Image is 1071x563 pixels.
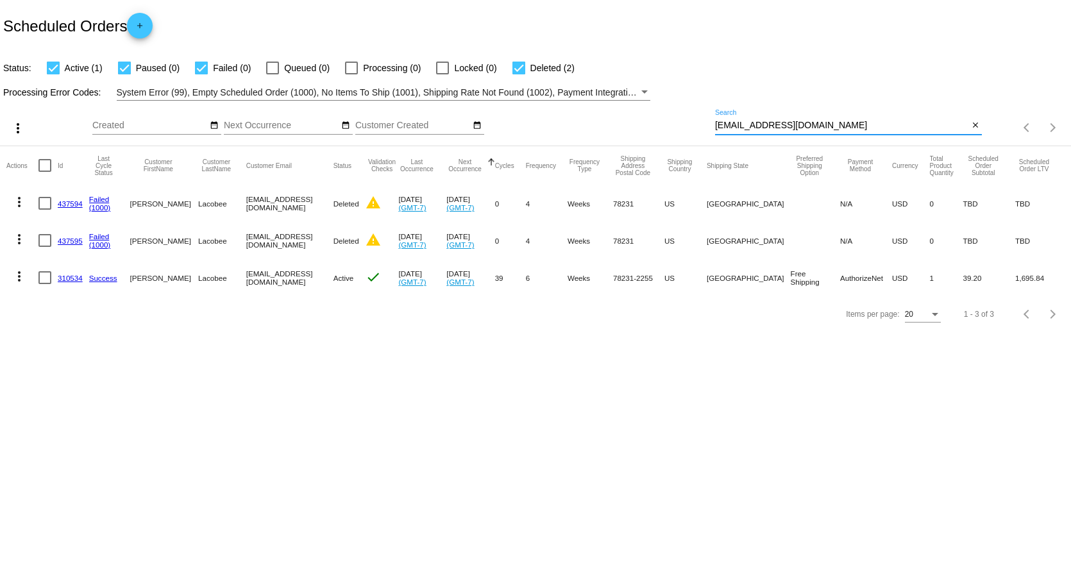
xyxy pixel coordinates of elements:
mat-cell: [GEOGRAPHIC_DATA] [707,185,791,222]
mat-cell: [GEOGRAPHIC_DATA] [707,259,791,296]
mat-cell: N/A [840,185,892,222]
mat-cell: 6 [526,259,568,296]
span: Paused (0) [136,60,180,76]
mat-cell: 39 [495,259,526,296]
mat-cell: 0 [930,222,963,259]
mat-cell: [DATE] [398,222,446,259]
button: Change sorting for Subtotal [963,155,1004,176]
mat-cell: Weeks [568,222,613,259]
a: (GMT-7) [398,240,426,249]
mat-cell: TBD [1015,185,1065,222]
span: Active [333,274,354,282]
a: (GMT-7) [446,203,474,212]
a: Failed [89,195,110,203]
a: (GMT-7) [398,203,426,212]
mat-cell: AuthorizeNet [840,259,892,296]
mat-cell: Lacobee [198,222,246,259]
mat-cell: Weeks [568,185,613,222]
a: 437595 [58,237,83,245]
mat-cell: [DATE] [446,259,494,296]
span: Active (1) [65,60,103,76]
span: Deleted [333,199,359,208]
h2: Scheduled Orders [3,13,153,38]
mat-cell: Lacobee [198,259,246,296]
mat-header-cell: Validation Checks [366,146,399,185]
input: Customer Created [355,121,471,131]
a: (GMT-7) [398,278,426,286]
mat-cell: 78231-2255 [613,259,664,296]
button: Previous page [1015,301,1040,327]
mat-icon: check [366,269,381,285]
mat-cell: 1 [930,259,963,296]
span: Processing Error Codes: [3,87,101,97]
button: Change sorting for Frequency [526,162,556,169]
span: Failed (0) [213,60,251,76]
mat-icon: more_vert [12,194,27,210]
button: Change sorting for PreferredShippingOption [791,155,829,176]
mat-header-cell: Actions [6,146,38,185]
button: Change sorting for LifetimeValue [1015,158,1053,172]
mat-cell: TBD [963,222,1015,259]
mat-cell: US [664,185,707,222]
mat-cell: [PERSON_NAME] [130,185,199,222]
span: Deleted [333,237,359,245]
button: Change sorting for LastOccurrenceUtc [398,158,435,172]
span: Processing (0) [363,60,421,76]
mat-cell: Lacobee [198,185,246,222]
mat-icon: warning [366,232,381,248]
mat-cell: 4 [526,222,568,259]
button: Change sorting for Status [333,162,351,169]
mat-cell: [PERSON_NAME] [130,222,199,259]
mat-cell: [DATE] [446,222,494,259]
input: Created [92,121,208,131]
mat-icon: date_range [473,121,482,131]
span: Queued (0) [284,60,330,76]
a: (1000) [89,240,111,249]
a: Success [89,274,117,282]
button: Change sorting for Id [58,162,63,169]
mat-cell: USD [892,259,930,296]
button: Change sorting for FrequencyType [568,158,602,172]
a: (1000) [89,203,111,212]
div: 1 - 3 of 3 [964,310,994,319]
mat-cell: 78231 [613,222,664,259]
mat-cell: 78231 [613,185,664,222]
mat-cell: TBD [963,185,1015,222]
button: Change sorting for NextOccurrenceUtc [446,158,483,172]
mat-cell: [GEOGRAPHIC_DATA] [707,222,791,259]
mat-icon: date_range [210,121,219,131]
mat-cell: [DATE] [398,259,446,296]
button: Change sorting for CurrencyIso [892,162,918,169]
mat-cell: [EMAIL_ADDRESS][DOMAIN_NAME] [246,222,333,259]
mat-cell: 0 [495,222,526,259]
button: Change sorting for Cycles [495,162,514,169]
button: Clear [968,119,982,133]
mat-icon: close [971,121,980,131]
input: Search [715,121,968,131]
button: Change sorting for ShippingState [707,162,748,169]
div: Items per page: [846,310,899,319]
button: Next page [1040,301,1066,327]
button: Previous page [1015,115,1040,140]
mat-header-cell: Total Product Quantity [930,146,963,185]
button: Change sorting for CustomerFirstName [130,158,187,172]
mat-cell: US [664,259,707,296]
mat-cell: Weeks [568,259,613,296]
span: 20 [905,310,913,319]
button: Change sorting for ShippingPostcode [613,155,653,176]
button: Change sorting for CustomerLastName [198,158,235,172]
mat-cell: 0 [930,185,963,222]
a: 310534 [58,274,83,282]
span: Deleted (2) [530,60,575,76]
mat-select: Filter by Processing Error Codes [117,85,651,101]
mat-cell: [DATE] [398,185,446,222]
button: Next page [1040,115,1066,140]
input: Next Occurrence [224,121,339,131]
mat-cell: 4 [526,185,568,222]
a: (GMT-7) [446,240,474,249]
mat-cell: [DATE] [446,185,494,222]
mat-icon: warning [366,195,381,210]
mat-cell: [PERSON_NAME] [130,259,199,296]
mat-icon: more_vert [12,269,27,284]
mat-cell: [EMAIL_ADDRESS][DOMAIN_NAME] [246,185,333,222]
